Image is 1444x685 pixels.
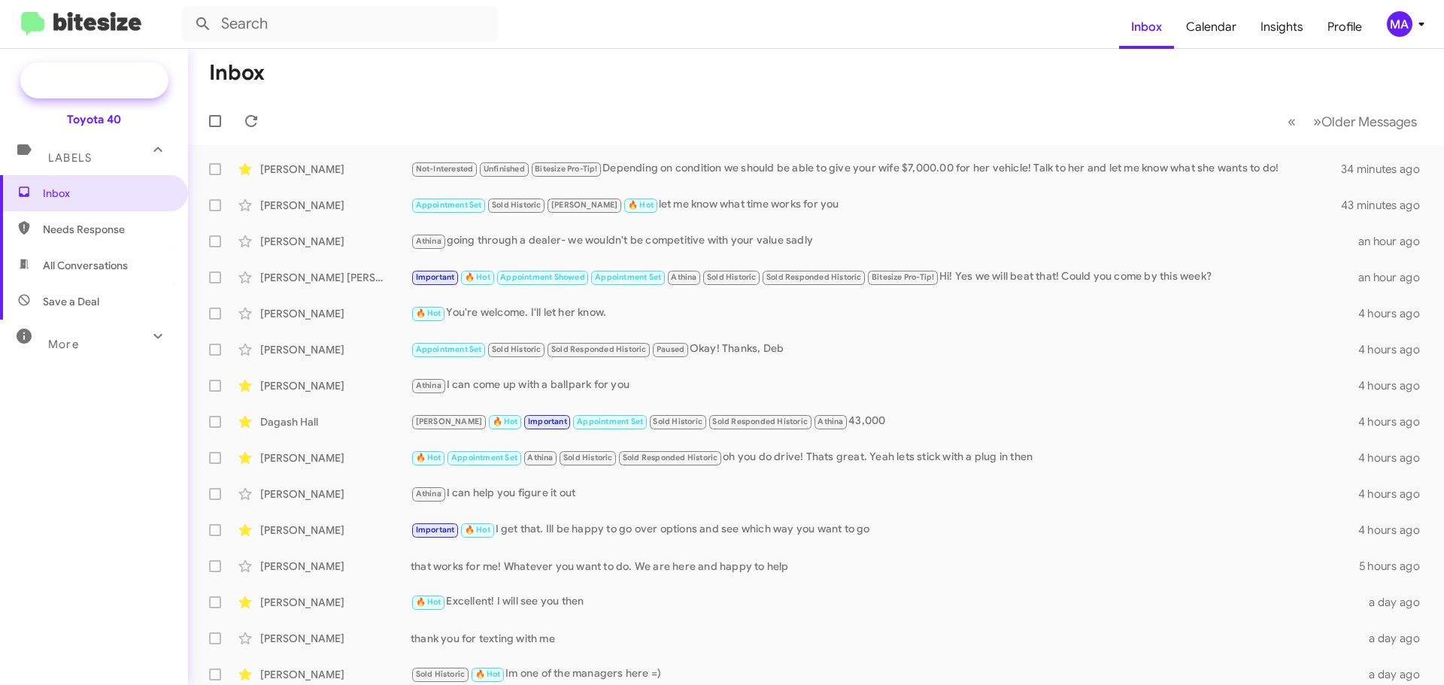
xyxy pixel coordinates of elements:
span: Bitesize Pro-Tip! [535,164,597,174]
a: Calendar [1174,5,1248,49]
span: All Conversations [43,258,128,273]
input: Search [182,6,498,42]
div: Hi! Yes we will beat that! Could you come by this week? [411,268,1358,286]
div: [PERSON_NAME] [260,486,411,502]
span: Sold Historic [563,453,613,462]
span: » [1313,112,1321,131]
span: 🔥 Hot [475,669,501,679]
div: You're welcome. I'll let her know. [411,305,1358,322]
span: 🔥 Hot [416,453,441,462]
span: 🔥 Hot [628,200,654,210]
span: Athina [416,236,441,246]
span: Older Messages [1321,114,1417,130]
a: Profile [1315,5,1374,49]
span: Special Campaign [65,73,156,88]
div: oh you do drive! Thats great. Yeah lets stick with a plug in then [411,449,1358,466]
span: Unfinished [484,164,525,174]
div: [PERSON_NAME] [260,234,411,249]
span: Inbox [43,186,171,201]
div: [PERSON_NAME] [260,450,411,465]
div: an hour ago [1358,270,1432,285]
div: let me know what time works for you [411,196,1342,214]
span: 🔥 Hot [465,525,490,535]
div: 34 minutes ago [1342,162,1432,177]
span: Not-Interested [416,164,474,174]
span: Appointment Set [416,200,482,210]
span: Athina [527,453,553,462]
span: Paused [657,344,684,354]
div: [PERSON_NAME] [260,342,411,357]
div: [PERSON_NAME] [260,559,411,574]
div: a day ago [1360,631,1432,646]
span: Appointment Set [451,453,517,462]
h1: Inbox [209,61,265,85]
div: 43,000 [411,413,1358,430]
span: Labels [48,151,92,165]
div: [PERSON_NAME] [260,595,411,610]
div: 4 hours ago [1358,378,1432,393]
div: Im one of the managers here =) [411,665,1360,683]
div: Dagash Hall [260,414,411,429]
span: Needs Response [43,222,171,237]
span: Appointment Set [416,344,482,354]
span: [PERSON_NAME] [551,200,618,210]
a: Insights [1248,5,1315,49]
span: Appointment Showed [500,272,585,282]
button: Previous [1279,106,1305,137]
span: More [48,338,79,351]
div: I get that. Ill be happy to go over options and see which way you want to go [411,521,1358,538]
div: an hour ago [1358,234,1432,249]
span: « [1288,112,1296,131]
span: Sold Historic [492,344,541,354]
span: Appointment Set [577,417,643,426]
div: a day ago [1360,667,1432,682]
div: Toyota 40 [67,112,121,127]
div: Depending on condition we should be able to give your wife $7,000.00 for her vehicle! Talk to her... [411,160,1342,177]
div: [PERSON_NAME] [260,631,411,646]
div: Excellent! I will see you then [411,593,1360,611]
span: Important [416,272,455,282]
span: Bitesize Pro-Tip! [872,272,934,282]
span: Sold Historic [707,272,757,282]
div: I can help you figure it out [411,485,1358,502]
span: Sold Responded Historic [766,272,862,282]
div: I can come up with a ballpark for you [411,377,1358,394]
span: Athina [818,417,843,426]
div: [PERSON_NAME] [260,523,411,538]
span: 🔥 Hot [493,417,518,426]
span: [PERSON_NAME] [416,417,483,426]
span: Athina [416,489,441,499]
div: that works for me! Whatever you want to do. We are here and happy to help [411,559,1359,574]
div: Okay! Thanks, Deb [411,341,1358,358]
button: MA [1374,11,1427,37]
div: [PERSON_NAME] [260,378,411,393]
a: Inbox [1119,5,1174,49]
span: Sold Responded Historic [551,344,647,354]
div: 43 minutes ago [1342,198,1432,213]
span: Appointment Set [595,272,661,282]
span: Save a Deal [43,294,99,309]
span: 🔥 Hot [465,272,490,282]
div: [PERSON_NAME] [260,306,411,321]
div: [PERSON_NAME] [PERSON_NAME] [260,270,411,285]
div: MA [1387,11,1412,37]
span: Sold Historic [416,669,466,679]
div: 4 hours ago [1358,414,1432,429]
div: [PERSON_NAME] [260,198,411,213]
nav: Page navigation example [1279,106,1426,137]
span: Athina [416,380,441,390]
span: Sold Historic [653,417,702,426]
button: Next [1304,106,1426,137]
span: Important [416,525,455,535]
span: 🔥 Hot [416,308,441,318]
span: Sold Responded Historic [623,453,718,462]
div: 4 hours ago [1358,450,1432,465]
span: Sold Historic [492,200,541,210]
span: Sold Responded Historic [712,417,808,426]
span: Important [528,417,567,426]
div: 4 hours ago [1358,342,1432,357]
span: Athina [671,272,696,282]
